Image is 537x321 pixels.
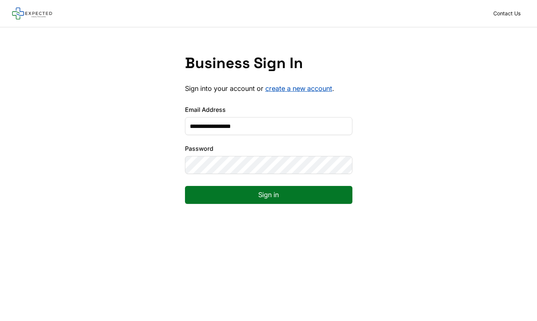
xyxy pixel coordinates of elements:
a: Contact Us [489,8,525,19]
label: Email Address [185,105,352,114]
h1: Business Sign In [185,54,352,72]
label: Password [185,144,352,153]
p: Sign into your account or . [185,84,352,93]
button: Sign in [185,186,352,204]
a: create a new account [265,85,332,92]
